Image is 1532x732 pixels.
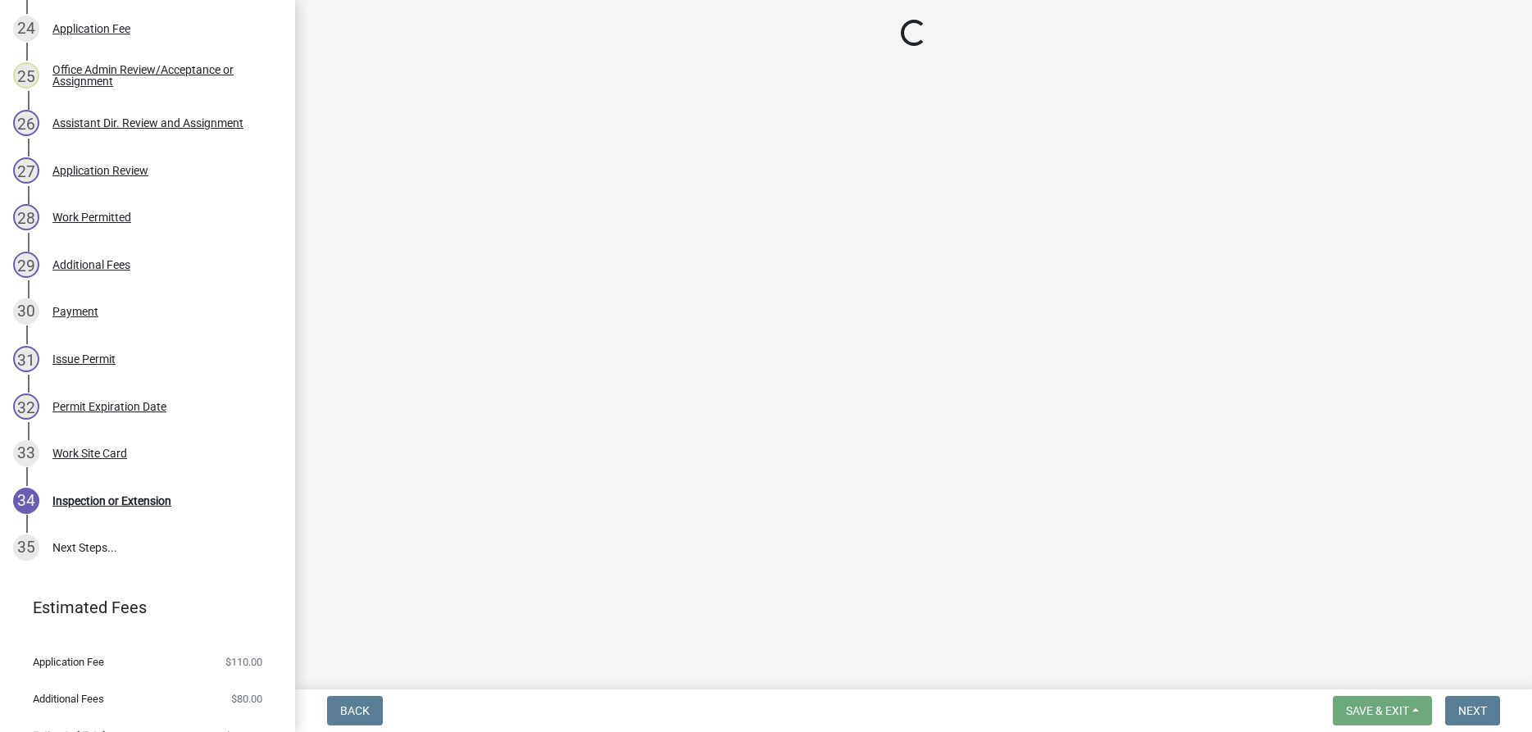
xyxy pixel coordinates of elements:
div: Payment [52,306,98,317]
span: $80.00 [231,693,262,704]
div: 34 [13,488,39,514]
div: Application Fee [52,23,130,34]
div: Office Admin Review/Acceptance or Assignment [52,64,269,87]
span: Save & Exit [1346,704,1409,717]
div: 24 [13,16,39,42]
div: Additional Fees [52,259,130,271]
div: Inspection or Extension [52,495,171,507]
div: Work Permitted [52,211,131,223]
span: Back [340,704,370,717]
div: 31 [13,346,39,372]
span: Next [1458,704,1487,717]
div: 29 [13,252,39,278]
div: 27 [13,157,39,184]
span: Additional Fees [33,693,104,704]
button: Back [327,696,383,725]
div: 35 [13,534,39,561]
div: Issue Permit [52,353,116,365]
div: 26 [13,110,39,136]
div: Application Review [52,165,148,176]
a: Estimated Fees [13,591,269,624]
div: 28 [13,204,39,230]
div: 30 [13,298,39,325]
span: $110.00 [225,657,262,667]
button: Next [1445,696,1500,725]
button: Save & Exit [1333,696,1432,725]
div: Assistant Dir. Review and Assignment [52,117,243,129]
span: Application Fee [33,657,104,667]
div: 32 [13,393,39,420]
div: Permit Expiration Date [52,401,166,412]
div: 25 [13,62,39,89]
div: Work Site Card [52,448,127,459]
div: 33 [13,440,39,466]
